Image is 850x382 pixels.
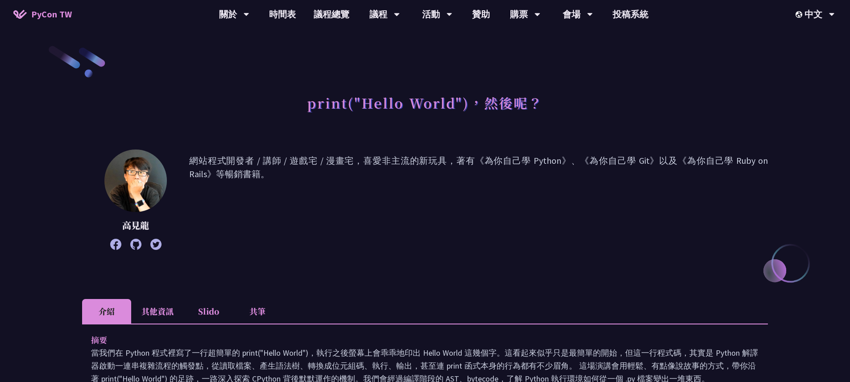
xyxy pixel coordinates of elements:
[13,10,27,19] img: Home icon of PyCon TW 2025
[104,149,167,212] img: 高見龍
[91,333,741,346] p: 摘要
[4,3,81,25] a: PyCon TW
[184,299,233,324] li: Slido
[82,299,131,324] li: 介紹
[131,299,184,324] li: 其他資訊
[307,89,543,116] h1: print("Hello World")，然後呢？
[104,219,167,232] p: 高見龍
[233,299,282,324] li: 共筆
[796,11,804,18] img: Locale Icon
[31,8,72,21] span: PyCon TW
[189,154,768,245] p: 網站程式開發者 / 講師 / 遊戲宅 / 漫畫宅，喜愛非主流的新玩具，著有《為你自己學 Python》、《為你自己學 Git》以及《為你自己學 Ruby on Rails》等暢銷書籍。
